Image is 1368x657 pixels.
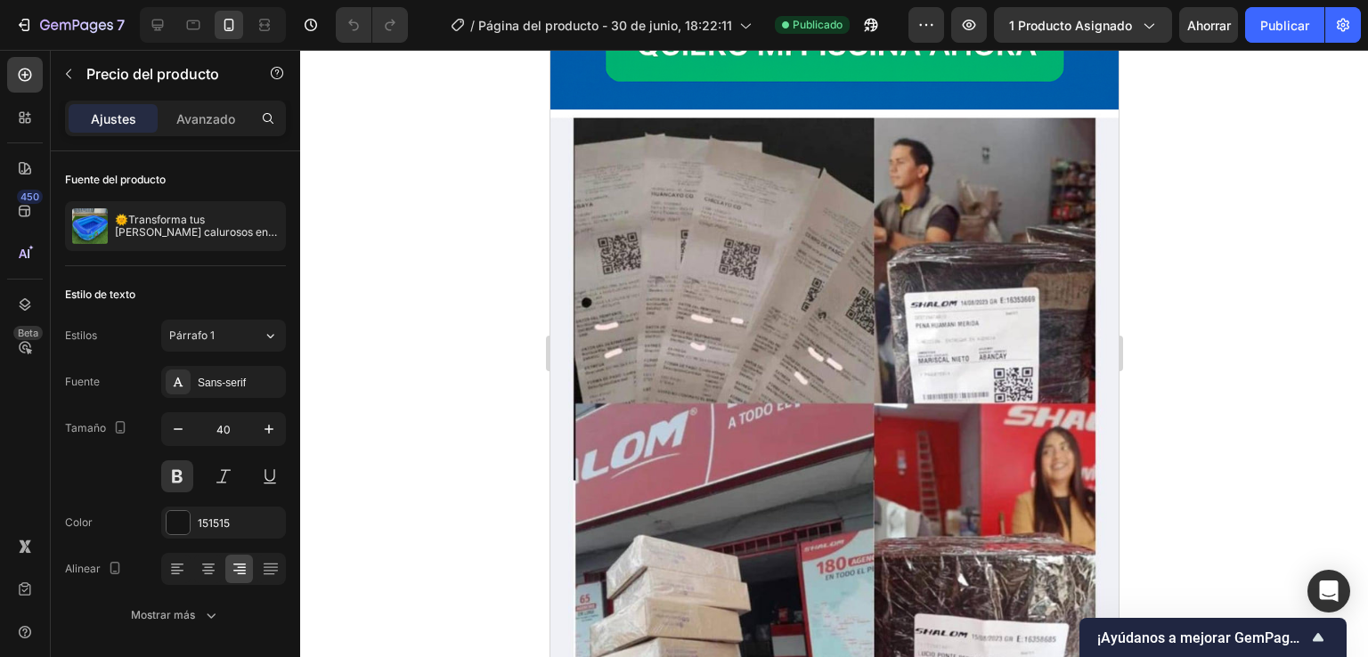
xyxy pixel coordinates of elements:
[1097,627,1329,648] button: Mostrar encuesta - ¡Ayúdanos a mejorar GemPages!
[336,7,408,43] div: Deshacer/Rehacer
[65,421,106,434] font: Tamaño
[91,111,136,126] font: Ajustes
[198,377,246,389] font: Sans-serif
[176,111,235,126] font: Avanzado
[1097,629,1308,646] font: ¡Ayúdanos a mejorar GemPages!
[169,328,215,342] font: Párrafo 1
[131,608,195,621] font: Mostrar más
[7,7,133,43] button: 7
[115,213,281,264] font: 🌞Transforma tus [PERSON_NAME] calurosos en aventuras refrescantes desde tu hogar🌞
[117,16,125,34] font: 7
[86,65,219,83] font: Precio del producto
[65,173,166,186] font: Fuente del producto
[18,327,38,339] font: Beta
[1179,7,1238,43] button: Ahorrar
[65,515,93,529] font: Color
[65,599,286,631] button: Mostrar más
[65,288,135,301] font: Estilo de texto
[65,328,97,342] font: Estilos
[65,562,101,575] font: Alinear
[65,375,100,388] font: Fuente
[198,516,230,530] font: 151515
[1307,570,1350,612] div: Abrir Intercom Messenger
[1187,18,1231,33] font: Ahorrar
[994,7,1172,43] button: 1 producto asignado
[72,208,108,244] img: Imagen de característica del producto
[470,18,475,33] font: /
[161,320,286,352] button: Párrafo 1
[793,18,843,31] font: Publicado
[1009,18,1132,33] font: 1 producto asignado
[478,18,732,33] font: Página del producto - 30 de junio, 18:22:11
[550,50,1119,657] iframe: Área de diseño
[1260,18,1309,33] font: Publicar
[20,191,39,203] font: 450
[1245,7,1324,43] button: Publicar
[86,63,238,85] p: Precio del producto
